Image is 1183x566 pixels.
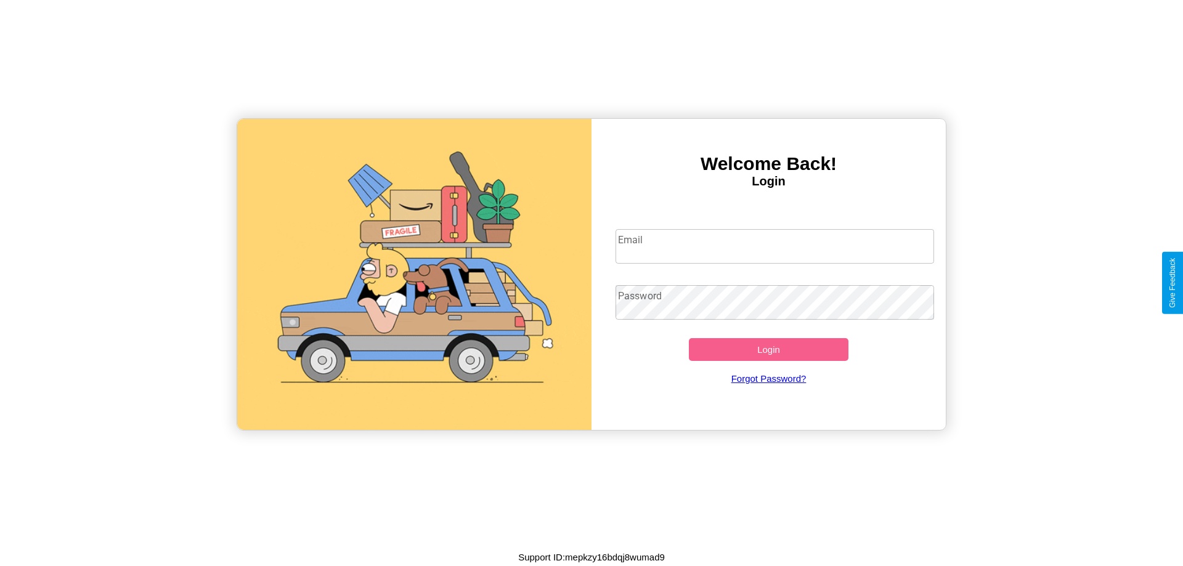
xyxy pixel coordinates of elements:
[591,153,946,174] h3: Welcome Back!
[591,174,946,188] h4: Login
[237,119,591,430] img: gif
[609,361,929,396] a: Forgot Password?
[518,549,665,565] p: Support ID: mepkzy16bdqj8wumad9
[689,338,848,361] button: Login
[1168,258,1177,308] div: Give Feedback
